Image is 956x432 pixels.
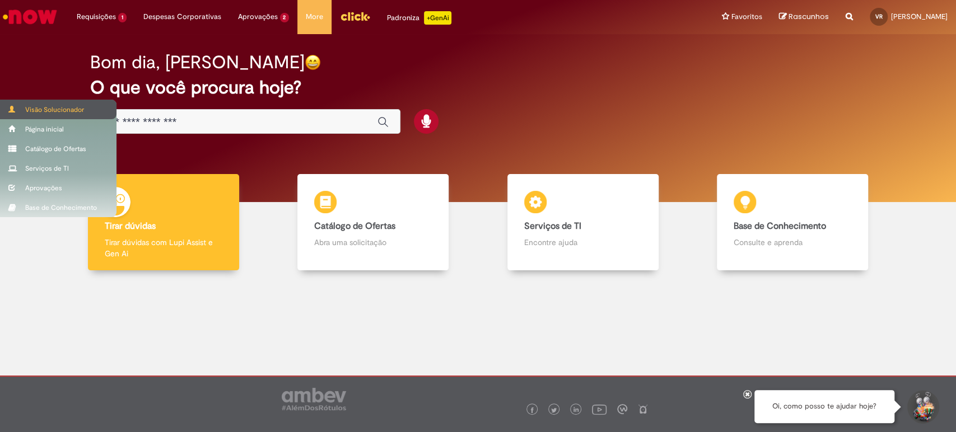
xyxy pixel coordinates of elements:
[118,13,127,22] span: 1
[268,174,478,271] a: Catálogo de Ofertas Abra uma solicitação
[90,53,305,72] h2: Bom dia, [PERSON_NAME]
[617,404,627,414] img: logo_footer_workplace.png
[573,407,579,414] img: logo_footer_linkedin.png
[731,11,762,22] span: Favoritos
[305,54,321,71] img: happy-face.png
[387,11,451,25] div: Padroniza
[478,174,688,271] a: Serviços de TI Encontre ajuda
[875,13,883,20] span: VR
[779,12,829,22] a: Rascunhos
[314,220,395,232] b: Catálogo de Ofertas
[59,174,268,271] a: Tirar dúvidas Tirar dúvidas com Lupi Assist e Gen Ai
[734,237,851,248] p: Consulte e aprenda
[280,13,290,22] span: 2
[688,174,897,271] a: Base de Conhecimento Consulte e aprenda
[529,407,535,413] img: logo_footer_facebook.png
[524,237,642,248] p: Encontre ajuda
[524,220,581,232] b: Serviços de TI
[105,237,222,259] p: Tirar dúvidas com Lupi Assist e Gen Ai
[754,390,894,423] div: Oi, como posso te ajudar hoje?
[143,11,221,22] span: Despesas Corporativas
[1,6,59,28] img: ServiceNow
[306,11,323,22] span: More
[551,407,557,413] img: logo_footer_twitter.png
[592,402,607,416] img: logo_footer_youtube.png
[105,220,156,232] b: Tirar dúvidas
[734,220,826,232] b: Base de Conhecimento
[638,404,648,414] img: logo_footer_naosei.png
[424,11,451,25] p: +GenAi
[90,78,866,97] h2: O que você procura hoje?
[282,388,346,410] img: logo_footer_ambev_rotulo_gray.png
[789,11,829,22] span: Rascunhos
[891,12,948,21] span: [PERSON_NAME]
[238,11,278,22] span: Aprovações
[314,237,432,248] p: Abra uma solicitação
[77,11,116,22] span: Requisições
[906,390,939,424] button: Iniciar Conversa de Suporte
[340,8,370,25] img: click_logo_yellow_360x200.png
